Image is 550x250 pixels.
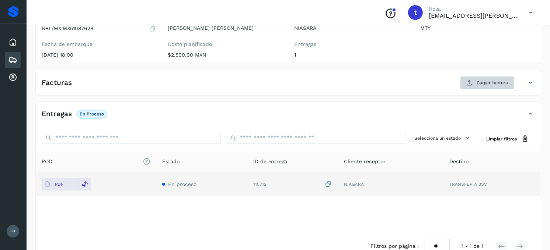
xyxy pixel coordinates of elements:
[294,52,409,58] p: 1
[486,136,517,142] span: Limpiar filtros
[338,172,443,196] td: NIAGARA
[253,158,288,165] span: ID de entrega
[421,25,535,31] p: MTY
[460,76,514,89] button: Cargar factura
[168,41,283,47] label: Costo planificado
[480,132,535,146] button: Limpiar filtros
[55,182,63,187] p: PDF
[42,110,72,118] h4: Entregas
[36,108,541,126] div: EntregasEn proceso
[344,158,386,165] span: Cliente receptor
[42,178,79,190] button: PDF
[294,41,409,47] label: Entregas
[370,242,419,250] span: Filtros por página :
[429,6,517,12] p: Hola,
[429,12,517,19] p: transportes.lg.lozano@gmail.com
[443,172,541,196] td: TRANSFER A 3SV
[42,158,150,165] span: POD
[168,25,283,31] p: [PERSON_NAME] [PERSON_NAME]
[449,158,469,165] span: Destino
[36,76,541,95] div: FacturasCargar factura
[42,52,156,58] p: [DATE] 18:00
[168,181,196,187] span: En proceso
[42,41,156,47] label: Fecha de embarque
[253,181,332,188] div: 115712
[462,242,483,250] span: 1 - 1 de 1
[80,111,104,117] p: En proceso
[5,69,21,86] div: Cuentas por cobrar
[477,79,508,86] span: Cargar factura
[294,25,409,31] p: NIAGARA
[162,158,180,165] span: Estado
[411,132,474,144] button: Selecciona un estado
[79,178,91,190] div: Reemplazar POD
[42,79,72,87] h4: Facturas
[168,52,283,58] p: $2,500.00 MXN
[42,25,94,32] p: NBL/MX.MX51087629
[5,52,21,68] div: Embarques
[5,34,21,50] div: Inicio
